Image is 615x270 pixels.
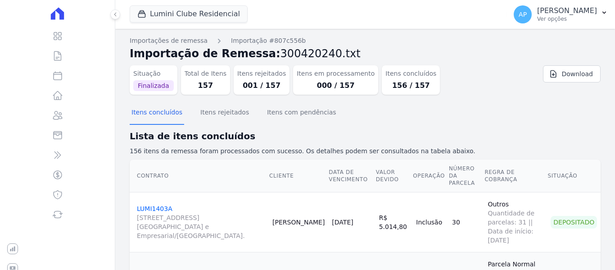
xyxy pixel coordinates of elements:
[297,69,375,78] dt: Itens em processamento
[137,213,265,240] span: [STREET_ADDRESS][GEOGRAPHIC_DATA] e Empresarial/[GEOGRAPHIC_DATA].
[185,80,227,91] dd: 157
[269,192,328,252] td: [PERSON_NAME]
[328,192,375,252] td: [DATE]
[237,80,286,91] dd: 001 / 157
[537,15,597,23] p: Ver opções
[237,69,286,78] dt: Itens rejeitados
[130,146,601,156] p: 156 itens da remessa foram processados com sucesso. Os detalhes podem ser consultados na tabela a...
[269,160,328,192] th: Cliente
[130,46,601,62] h2: Importação de Remessa:
[412,160,448,192] th: Operação
[130,5,248,23] button: Lumini Clube Residencial
[412,192,448,252] td: Inclusão
[385,80,436,91] dd: 156 / 157
[385,69,436,78] dt: Itens concluídos
[488,209,543,245] span: Quantidade de parcelas: 31 || Data de início: [DATE]
[280,47,361,60] span: 300420240.txt
[130,129,601,143] h2: Lista de itens concluídos
[130,101,184,125] button: Itens concluídos
[537,6,597,15] p: [PERSON_NAME]
[551,216,597,229] div: Depositado
[484,192,547,252] td: Outros
[547,160,601,192] th: Situação
[130,160,269,192] th: Contrato
[199,101,251,125] button: Itens rejeitados
[130,36,601,46] nav: Breadcrumb
[506,2,615,27] button: AP [PERSON_NAME] Ver opções
[231,36,306,46] a: Importação #807c556b
[543,65,601,82] a: Download
[185,69,227,78] dt: Total de Itens
[297,80,375,91] dd: 000 / 157
[519,11,527,18] span: AP
[448,160,484,192] th: Número da Parcela
[328,160,375,192] th: Data de Vencimento
[130,36,208,46] a: Importações de remessa
[265,101,338,125] button: Itens com pendências
[137,205,265,240] a: LUMI1403A[STREET_ADDRESS][GEOGRAPHIC_DATA] e Empresarial/[GEOGRAPHIC_DATA].
[133,80,174,91] span: Finalizada
[375,160,413,192] th: Valor devido
[484,160,547,192] th: Regra de Cobrança
[448,192,484,252] td: 30
[375,192,413,252] td: R$ 5.014,80
[133,69,174,78] dt: Situação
